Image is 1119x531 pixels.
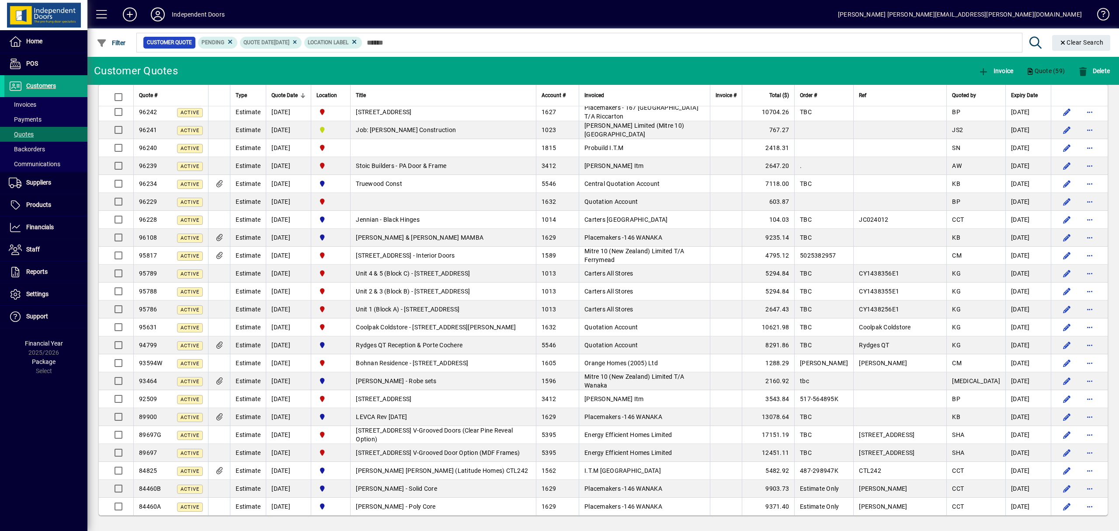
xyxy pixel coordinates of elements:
[1005,247,1051,265] td: [DATE]
[1060,195,1074,209] button: Edit
[243,39,274,45] span: Quote date
[181,235,199,241] span: Active
[316,304,345,314] span: Christchurch
[542,198,556,205] span: 1632
[800,180,812,187] span: TBC
[1060,392,1074,406] button: Edit
[542,126,556,133] span: 1023
[952,180,960,187] span: KB
[316,233,345,242] span: Cromwell Central Otago
[181,289,199,295] span: Active
[859,288,899,295] span: CY1438355E1
[542,144,556,151] span: 1815
[978,67,1013,74] span: Invoice
[1060,213,1074,227] button: Edit
[742,283,794,300] td: 5294.84
[1060,320,1074,334] button: Edit
[147,38,192,47] span: Customer Quote
[266,354,311,372] td: [DATE]
[4,112,87,127] a: Payments
[308,39,348,45] span: Location Label
[542,360,556,367] span: 1605
[94,64,178,78] div: Customer Quotes
[236,180,261,187] span: Estimate
[800,91,817,100] span: Order #
[9,101,36,108] span: Invoices
[181,164,199,169] span: Active
[584,122,684,138] span: [PERSON_NAME] Limited (Mitre 10) [GEOGRAPHIC_DATA]
[742,211,794,229] td: 104.03
[742,139,794,157] td: 2418.31
[316,125,345,135] span: Timaru
[1075,63,1112,79] button: Delete
[139,162,157,169] span: 96239
[1005,354,1051,372] td: [DATE]
[139,198,157,205] span: 96229
[1060,446,1074,460] button: Edit
[1083,231,1097,245] button: More options
[139,252,157,259] span: 95817
[26,82,56,89] span: Customers
[139,234,157,241] span: 96108
[742,229,794,247] td: 9235.14
[1060,428,1074,442] button: Edit
[969,63,1022,79] app-page-header-button: Convert to invoice
[742,318,794,336] td: 10621.98
[266,229,311,247] td: [DATE]
[952,324,961,331] span: KG
[952,162,962,169] span: AW
[1083,141,1097,155] button: More options
[542,342,556,349] span: 5546
[952,288,961,295] span: KG
[859,91,866,100] span: Ref
[139,91,203,100] div: Quote #
[952,91,1000,100] div: Quoted by
[181,307,199,313] span: Active
[1005,336,1051,354] td: [DATE]
[236,252,261,259] span: Estimate
[266,247,311,265] td: [DATE]
[1060,159,1074,173] button: Edit
[1059,39,1104,46] span: Clear Search
[181,128,199,133] span: Active
[859,324,910,331] span: Coolpak Coldstore
[952,270,961,277] span: KG
[742,336,794,354] td: 8291.86
[800,252,836,259] span: 5025382957
[800,288,812,295] span: TBC
[1060,500,1074,514] button: Edit
[584,198,638,205] span: Quotation Account
[1022,63,1068,79] button: Quote (59)
[716,91,737,100] span: Invoice #
[1077,67,1110,74] span: Delete
[952,306,961,313] span: KG
[236,198,261,205] span: Estimate
[26,224,54,231] span: Financials
[1060,266,1074,280] button: Edit
[859,91,941,100] div: Ref
[356,91,366,100] span: Title
[316,215,345,224] span: Cromwell Central Otago
[236,126,261,133] span: Estimate
[952,91,976,100] span: Quoted by
[4,53,87,75] a: POS
[1083,446,1097,460] button: More options
[1083,284,1097,298] button: More options
[26,60,38,67] span: POS
[584,234,662,241] span: Placemakers -146 WANAKA
[742,265,794,283] td: 5294.84
[1005,193,1051,211] td: [DATE]
[198,37,238,48] mat-chip: Pending Status: Pending
[356,288,470,295] span: Unit 2 & 3 (Block B) - [STREET_ADDRESS]
[356,126,456,133] span: Job: [PERSON_NAME] Construction
[584,180,660,187] span: Central Quotation Account
[139,108,157,115] span: 96242
[144,7,172,22] button: Profile
[1005,283,1051,300] td: [DATE]
[1005,229,1051,247] td: [DATE]
[316,107,345,117] span: Christchurch
[356,216,420,223] span: Jennian - Black Hinges
[356,234,483,241] span: [PERSON_NAME] & [PERSON_NAME] MAMBA
[1060,177,1074,191] button: Edit
[181,325,199,331] span: Active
